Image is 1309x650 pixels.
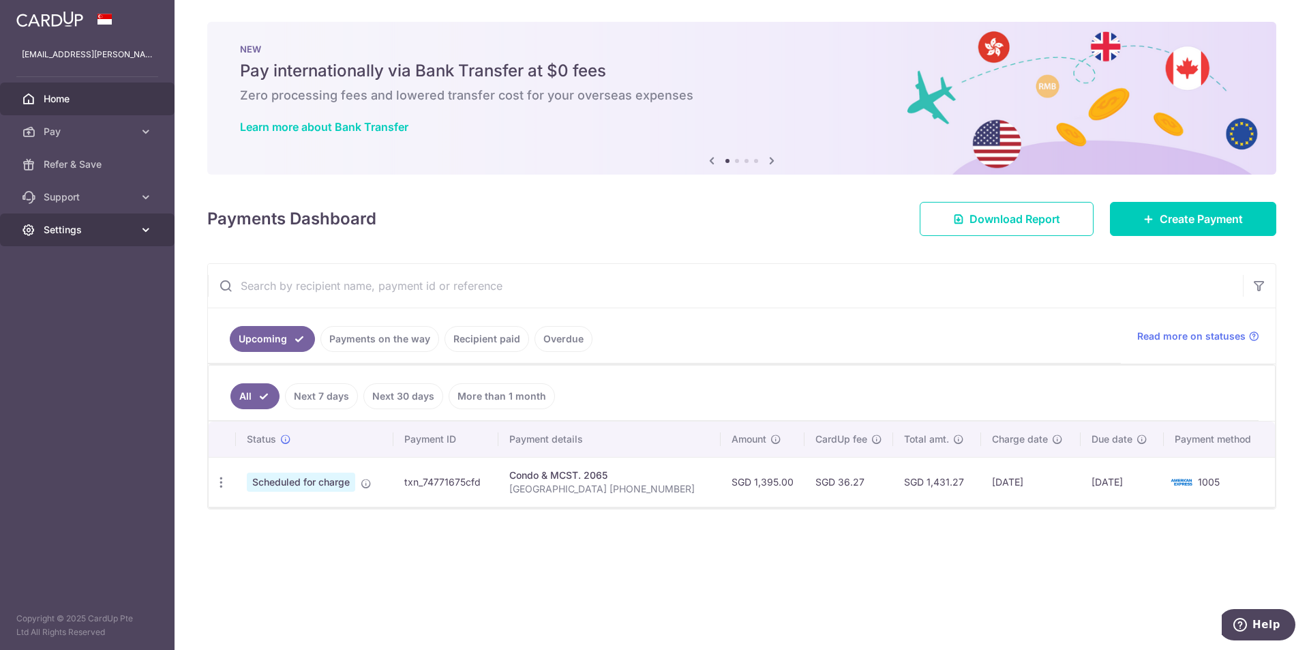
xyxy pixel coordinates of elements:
h5: Pay internationally via Bank Transfer at $0 fees [240,60,1244,82]
td: txn_74771675cfd [393,457,498,507]
span: Total amt. [904,432,949,446]
p: NEW [240,44,1244,55]
span: Support [44,190,134,204]
span: Scheduled for charge [247,473,355,492]
a: Upcoming [230,326,315,352]
th: Payment details [498,422,721,457]
a: Next 30 days [363,383,443,409]
span: CardUp fee [815,432,867,446]
th: Payment method [1164,422,1275,457]
a: Next 7 days [285,383,358,409]
iframe: Opens a widget where you can find more information [1222,609,1295,643]
span: Status [247,432,276,446]
div: Condo & MCST. 2065 [509,469,710,482]
span: Refer & Save [44,158,134,171]
img: Bank Card [1168,474,1195,490]
a: Payments on the way [320,326,439,352]
span: 1005 [1198,476,1220,488]
a: Download Report [920,202,1094,236]
a: More than 1 month [449,383,555,409]
span: Amount [732,432,766,446]
span: Download Report [969,211,1060,227]
a: All [230,383,280,409]
span: Settings [44,223,134,237]
span: Create Payment [1160,211,1243,227]
h6: Zero processing fees and lowered transfer cost for your overseas expenses [240,87,1244,104]
input: Search by recipient name, payment id or reference [208,264,1243,308]
a: Recipient paid [445,326,529,352]
td: SGD 1,395.00 [721,457,804,507]
th: Payment ID [393,422,498,457]
span: Pay [44,125,134,138]
td: SGD 1,431.27 [893,457,981,507]
a: Overdue [535,326,592,352]
img: Bank transfer banner [207,22,1276,175]
img: CardUp [16,11,83,27]
span: Home [44,92,134,106]
span: Due date [1092,432,1132,446]
td: [DATE] [981,457,1081,507]
p: [EMAIL_ADDRESS][PERSON_NAME][DOMAIN_NAME] [22,48,153,61]
span: Read more on statuses [1137,329,1246,343]
p: [GEOGRAPHIC_DATA] [PHONE_NUMBER] [509,482,710,496]
h4: Payments Dashboard [207,207,376,231]
td: [DATE] [1081,457,1164,507]
a: Read more on statuses [1137,329,1259,343]
a: Create Payment [1110,202,1276,236]
a: Learn more about Bank Transfer [240,120,408,134]
span: Charge date [992,432,1048,446]
td: SGD 36.27 [804,457,893,507]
